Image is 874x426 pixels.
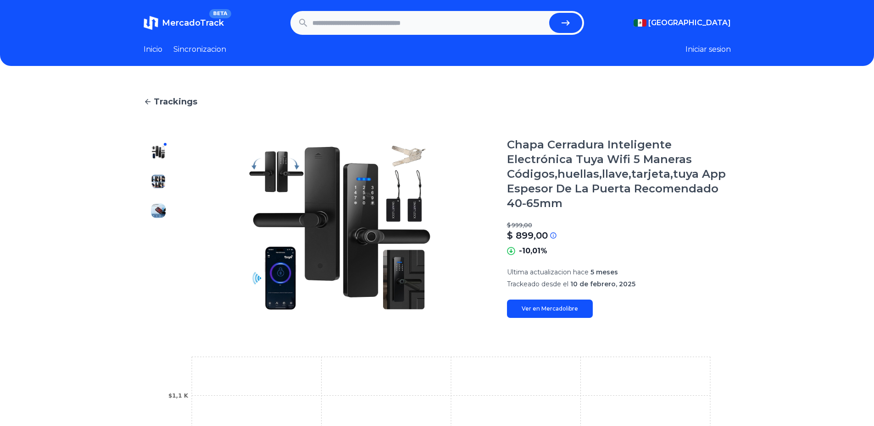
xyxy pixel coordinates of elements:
[151,233,166,247] img: Chapa Cerradura Inteligente Electrónica Tuya Wifi 5 Maneras Códigos,huellas,llave,tarjeta,tuya Ap...
[144,95,731,108] a: Trackings
[507,268,589,276] span: Ultima actualizacion hace
[634,17,731,28] button: [GEOGRAPHIC_DATA]
[151,145,166,159] img: Chapa Cerradura Inteligente Electrónica Tuya Wifi 5 Maneras Códigos,huellas,llave,tarjeta,tuya Ap...
[590,268,618,276] span: 5 meses
[154,95,197,108] span: Trackings
[507,222,731,229] p: $ 999,00
[151,291,166,306] img: Chapa Cerradura Inteligente Electrónica Tuya Wifi 5 Maneras Códigos,huellas,llave,tarjeta,tuya Ap...
[144,16,158,30] img: MercadoTrack
[144,16,224,30] a: MercadoTrackBETA
[648,17,731,28] span: [GEOGRAPHIC_DATA]
[507,300,593,318] a: Ver en Mercadolibre
[209,9,231,18] span: BETA
[151,262,166,277] img: Chapa Cerradura Inteligente Electrónica Tuya Wifi 5 Maneras Códigos,huellas,llave,tarjeta,tuya Ap...
[151,203,166,218] img: Chapa Cerradura Inteligente Electrónica Tuya Wifi 5 Maneras Códigos,huellas,llave,tarjeta,tuya Ap...
[685,44,731,55] button: Iniciar sesion
[162,18,224,28] span: MercadoTrack
[519,246,547,257] p: -10,01%
[507,137,731,211] h1: Chapa Cerradura Inteligente Electrónica Tuya Wifi 5 Maneras Códigos,huellas,llave,tarjeta,tuya Ap...
[507,229,548,242] p: $ 899,00
[191,137,489,318] img: Chapa Cerradura Inteligente Electrónica Tuya Wifi 5 Maneras Códigos,huellas,llave,tarjeta,tuya Ap...
[173,44,226,55] a: Sincronizacion
[634,19,646,27] img: Mexico
[144,44,162,55] a: Inicio
[570,280,635,288] span: 10 de febrero, 2025
[507,280,568,288] span: Trackeado desde el
[168,393,188,399] tspan: $1,1 K
[151,174,166,189] img: Chapa Cerradura Inteligente Electrónica Tuya Wifi 5 Maneras Códigos,huellas,llave,tarjeta,tuya Ap...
